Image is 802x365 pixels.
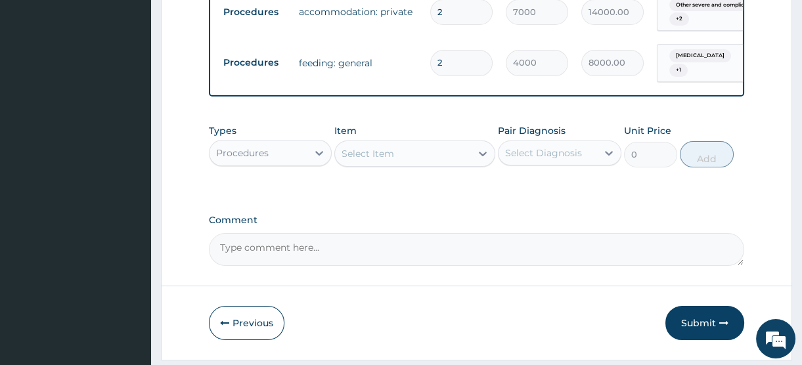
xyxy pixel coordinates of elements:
label: Types [209,125,236,137]
td: Procedures [217,51,292,75]
div: Select Item [342,147,394,160]
textarea: Type your message and hit 'Enter' [7,234,250,280]
span: + 1 [669,64,688,77]
button: Submit [665,306,744,340]
label: Comment [209,215,744,226]
label: Item [334,124,357,137]
div: Chat with us now [68,74,221,91]
label: Unit Price [624,124,671,137]
label: Pair Diagnosis [498,124,566,137]
div: Procedures [216,146,269,160]
span: [MEDICAL_DATA] [669,49,731,62]
div: Select Diagnosis [505,146,582,160]
img: d_794563401_company_1708531726252_794563401 [24,66,53,98]
span: + 2 [669,12,689,26]
div: Minimize live chat window [215,7,247,38]
td: feeding: general [292,50,424,76]
button: Previous [209,306,284,340]
span: We're online! [76,103,181,236]
button: Add [680,141,734,167]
